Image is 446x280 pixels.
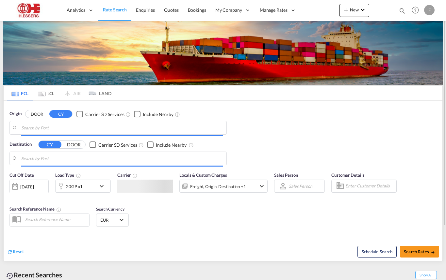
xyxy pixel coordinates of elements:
[7,86,111,100] md-pagination-wrapper: Use the left and right arrow keys to navigate between tabs
[33,86,59,100] md-tab-item: LCL
[49,110,72,118] button: CY
[9,193,14,201] md-datepicker: Select
[359,6,367,14] md-icon: icon-chevron-down
[56,207,61,212] md-icon: Your search will be saved by the below given name
[188,7,206,13] span: Bookings
[399,7,406,14] md-icon: icon-magnify
[85,111,124,118] div: Carrier SD Services
[39,141,61,148] button: CY
[189,142,194,148] md-icon: Unchecked: Ignores neighbouring ports when fetching rates.Checked : Includes neighbouring ports w...
[9,206,61,212] span: Search Reference Name
[10,3,54,18] img: 690005f0ba9d11ee90968bb23dcea500.JPG
[9,180,49,193] div: [DATE]
[132,173,138,178] md-icon: The selected Trucker/Carrierwill be displayed in the rate results If the rates are from another f...
[4,101,442,260] div: Origin DOOR CY Checkbox No InkUnchecked: Search for CY (Container Yard) services for all selected...
[67,7,85,13] span: Analytics
[9,141,32,148] span: Destination
[156,142,187,148] div: Include Nearby
[431,250,435,255] md-icon: icon-arrow-right
[22,214,89,224] input: Search Reference Name
[85,86,111,100] md-tab-item: LAND
[331,172,364,178] span: Customer Details
[342,7,367,12] span: New
[399,7,406,17] div: icon-magnify
[125,112,131,117] md-icon: Unchecked: Search for CY (Container Yard) services for all selected carriers.Checked : Search for...
[3,21,443,85] img: LCL+%26+FCL+BACKGROUND.png
[76,111,124,117] md-checkbox: Checkbox No Ink
[66,182,83,191] div: 20GP x1
[20,184,34,190] div: [DATE]
[134,111,173,117] md-checkbox: Checkbox No Ink
[76,173,81,178] md-icon: icon-information-outline
[139,142,144,148] md-icon: Unchecked: Search for CY (Container Yard) services for all selected carriers.Checked : Search for...
[424,5,435,15] div: F
[400,246,439,258] button: Search Ratesicon-arrow-right
[62,141,85,149] button: DOOR
[415,271,437,279] span: Show All
[55,180,111,193] div: 20GP x1icon-chevron-down
[13,249,24,254] span: Reset
[136,7,155,13] span: Enquiries
[164,7,178,13] span: Quotes
[274,172,298,178] span: Sales Person
[21,123,223,133] input: Search by Port
[98,142,137,148] div: Carrier SD Services
[103,7,127,12] span: Rate Search
[179,172,227,178] span: Locals & Custom Charges
[7,248,24,256] div: icon-refreshReset
[7,86,33,100] md-tab-item: FCL
[258,182,266,190] md-icon: icon-chevron-down
[339,4,369,17] button: icon-plus 400-fgNewicon-chevron-down
[55,172,81,178] span: Load Type
[147,141,187,148] md-checkbox: Checkbox No Ink
[357,246,397,258] button: Note: By default Schedule search will only considerorigin ports, destination ports and cut off da...
[410,5,424,16] div: Help
[190,182,246,191] div: Freight Origin Destination Factory Stuffing
[7,249,13,255] md-icon: icon-refresh
[9,111,21,117] span: Origin
[6,272,14,280] md-icon: icon-backup-restore
[215,7,242,13] span: My Company
[90,141,137,148] md-checkbox: Checkbox No Ink
[345,181,394,191] input: Enter Customer Details
[9,172,34,178] span: Cut Off Date
[100,217,119,223] span: EUR
[179,180,268,193] div: Freight Origin Destination Factory Stuffingicon-chevron-down
[410,5,421,16] span: Help
[143,111,173,118] div: Include Nearby
[117,172,138,178] span: Carrier
[21,154,223,163] input: Search by Port
[260,7,288,13] span: Manage Rates
[96,207,124,212] span: Search Currency
[175,112,180,117] md-icon: Unchecked: Ignores neighbouring ports when fetching rates.Checked : Includes neighbouring ports w...
[288,181,313,191] md-select: Sales Person
[100,215,125,225] md-select: Select Currency: € EUREuro
[342,6,350,14] md-icon: icon-plus 400-fg
[404,249,435,254] span: Search Rates
[98,182,109,190] md-icon: icon-chevron-down
[25,111,48,118] button: DOOR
